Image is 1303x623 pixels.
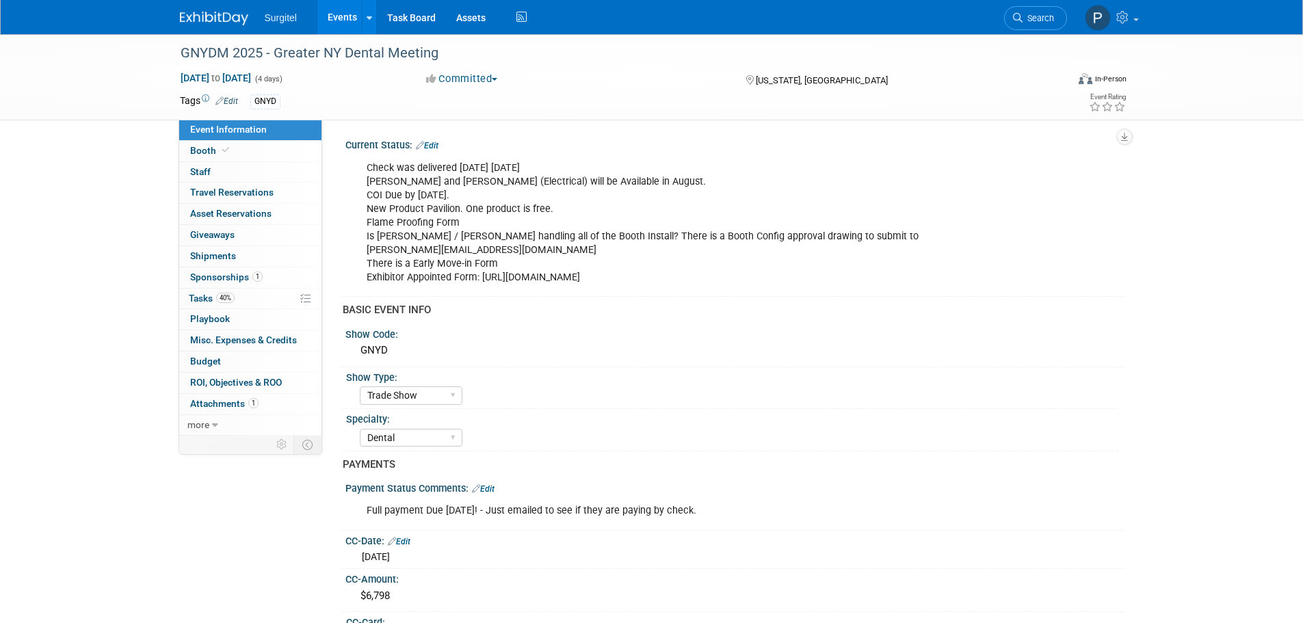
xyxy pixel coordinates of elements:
[362,551,390,562] span: [DATE]
[216,293,235,303] span: 40%
[180,12,248,25] img: ExhibitDay
[1079,73,1092,84] img: Format-Inperson.png
[190,145,232,156] span: Booth
[356,340,1114,361] div: GNYD
[190,271,263,282] span: Sponsorships
[209,72,222,83] span: to
[345,569,1124,586] div: CC-Amount:
[190,187,274,198] span: Travel Reservations
[986,71,1127,92] div: Event Format
[179,267,321,288] a: Sponsorships1
[187,419,209,430] span: more
[190,334,297,345] span: Misc. Expenses & Credits
[190,124,267,135] span: Event Information
[190,250,236,261] span: Shipments
[1023,13,1054,23] span: Search
[421,72,503,86] button: Committed
[265,12,297,23] span: Surgitel
[190,356,221,367] span: Budget
[190,377,282,388] span: ROI, Objectives & ROO
[190,229,235,240] span: Giveaways
[250,94,280,109] div: GNYD
[180,72,252,84] span: [DATE] [DATE]
[179,394,321,414] a: Attachments1
[179,309,321,330] a: Playbook
[179,415,321,436] a: more
[1004,6,1067,30] a: Search
[357,497,973,525] div: Full payment Due [DATE]! - Just emailed to see if they are paying by check.
[252,271,263,282] span: 1
[190,398,259,409] span: Attachments
[179,204,321,224] a: Asset Reservations
[179,352,321,372] a: Budget
[179,225,321,246] a: Giveaways
[346,367,1118,384] div: Show Type:
[346,409,1118,426] div: Specialty:
[179,246,321,267] a: Shipments
[190,166,211,177] span: Staff
[179,373,321,393] a: ROI, Objectives & ROO
[343,458,1114,472] div: PAYMENTS
[1089,94,1126,101] div: Event Rating
[189,293,235,304] span: Tasks
[179,289,321,309] a: Tasks40%
[343,303,1114,317] div: BASIC EVENT INFO
[345,531,1124,548] div: CC-Date:
[345,324,1124,341] div: Show Code:
[345,478,1124,496] div: Payment Status Comments:
[416,141,438,150] a: Edit
[356,585,1114,607] div: $6,798
[1085,5,1111,31] img: Paul Wisniewski
[270,436,294,453] td: Personalize Event Tab Strip
[215,96,238,106] a: Edit
[190,208,272,219] span: Asset Reservations
[179,162,321,183] a: Staff
[176,41,1047,66] div: GNYDM 2025 - Greater NY Dental Meeting
[345,135,1124,153] div: Current Status:
[357,155,973,292] div: Check was delivered [DATE] [DATE] [PERSON_NAME] and [PERSON_NAME] (Electrical) will be Available ...
[190,313,230,324] span: Playbook
[254,75,282,83] span: (4 days)
[756,75,888,85] span: [US_STATE], [GEOGRAPHIC_DATA]
[472,484,495,494] a: Edit
[179,330,321,351] a: Misc. Expenses & Credits
[179,120,321,140] a: Event Information
[180,94,238,109] td: Tags
[293,436,321,453] td: Toggle Event Tabs
[179,141,321,161] a: Booth
[388,537,410,546] a: Edit
[222,146,229,154] i: Booth reservation complete
[179,183,321,203] a: Travel Reservations
[248,398,259,408] span: 1
[1094,74,1127,84] div: In-Person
